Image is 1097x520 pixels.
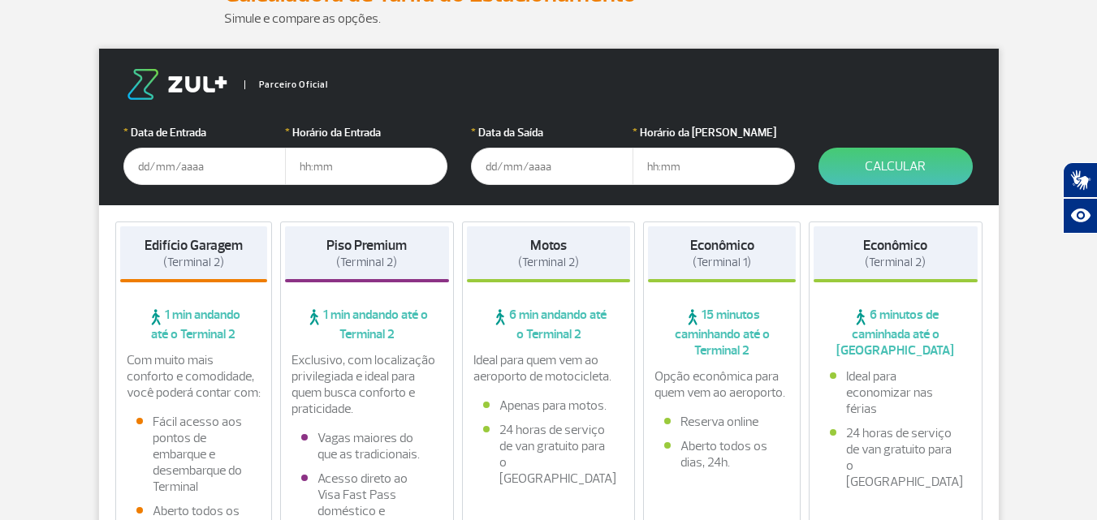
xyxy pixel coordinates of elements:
input: hh:mm [633,148,795,185]
li: Fácil acesso aos pontos de embarque e desembarque do Terminal [136,414,252,495]
button: Abrir recursos assistivos. [1063,198,1097,234]
strong: Motos [530,237,567,254]
li: 24 horas de serviço de van gratuito para o [GEOGRAPHIC_DATA] [483,422,615,487]
span: 15 minutos caminhando até o Terminal 2 [648,307,796,359]
li: 24 horas de serviço de van gratuito para o [GEOGRAPHIC_DATA] [830,425,961,490]
input: dd/mm/aaaa [471,148,633,185]
img: logo-zul.png [123,69,231,100]
span: Parceiro Oficial [244,80,328,89]
label: Data de Entrada [123,124,286,141]
li: Vagas maiores do que as tradicionais. [301,430,433,462]
span: 1 min andando até o Terminal 2 [285,307,449,342]
li: Ideal para economizar nas férias [830,368,961,417]
span: 6 min andando até o Terminal 2 [467,307,631,342]
strong: Edifício Garagem [145,237,243,254]
label: Data da Saída [471,124,633,141]
p: Opção econômica para quem vem ao aeroporto. [654,368,789,401]
button: Calcular [818,148,973,185]
p: Exclusivo, com localização privilegiada e ideal para quem busca conforto e praticidade. [292,352,443,417]
li: Apenas para motos. [483,398,615,414]
button: Abrir tradutor de língua de sinais. [1063,162,1097,198]
li: Aberto todos os dias, 24h. [664,438,780,471]
span: (Terminal 2) [865,255,926,270]
strong: Econômico [690,237,754,254]
p: Simule e compare as opções. [224,9,874,28]
input: dd/mm/aaaa [123,148,286,185]
span: (Terminal 1) [693,255,751,270]
div: Plugin de acessibilidade da Hand Talk. [1063,162,1097,234]
p: Com muito mais conforto e comodidade, você poderá contar com: [127,352,261,401]
strong: Piso Premium [326,237,407,254]
span: (Terminal 2) [163,255,224,270]
label: Horário da Entrada [285,124,447,141]
label: Horário da [PERSON_NAME] [633,124,795,141]
span: (Terminal 2) [518,255,579,270]
span: 6 minutos de caminhada até o [GEOGRAPHIC_DATA] [814,307,978,359]
input: hh:mm [285,148,447,185]
li: Reserva online [664,414,780,430]
span: 1 min andando até o Terminal 2 [120,307,268,342]
strong: Econômico [863,237,927,254]
span: (Terminal 2) [336,255,397,270]
p: Ideal para quem vem ao aeroporto de motocicleta. [473,352,624,385]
